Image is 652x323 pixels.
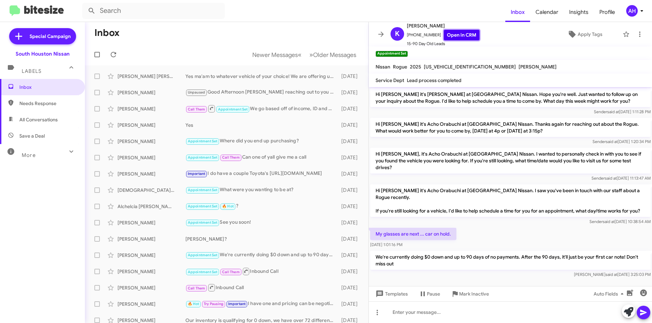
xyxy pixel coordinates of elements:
[424,64,516,70] span: [US_VEHICLE_IDENTIFICATION_NUMBER]
[370,148,651,174] p: Hi [PERSON_NAME], it's Acho Orabuchi at [GEOGRAPHIC_DATA] Nissan. I wanted to personally check in...
[252,51,298,59] span: Newer Messages
[117,138,185,145] div: [PERSON_NAME]
[94,27,120,38] h1: Inbox
[185,88,338,96] div: Good Afternoon [PERSON_NAME] reaching out to you I hope your mother is feeling better! Are you av...
[204,302,223,306] span: Try Pausing
[338,105,363,112] div: [DATE]
[117,105,185,112] div: [PERSON_NAME]
[393,64,407,70] span: Rogue
[370,242,402,247] span: [DATE] 1:01:16 PM
[185,186,338,194] div: What were you wanting to be at?
[188,155,218,160] span: Appointment Set
[185,122,338,128] div: Yes
[16,51,70,57] div: South Houston Nissan
[117,154,185,161] div: [PERSON_NAME]
[588,288,632,300] button: Auto Fields
[185,104,338,113] div: We go based off of income, ID and proof of residency
[594,288,626,300] span: Auto Fields
[338,89,363,96] div: [DATE]
[376,64,390,70] span: Nissan
[185,267,338,276] div: Inbound Call
[427,288,440,300] span: Pause
[188,107,205,112] span: Call Them
[338,219,363,226] div: [DATE]
[607,109,619,114] span: said at
[338,252,363,259] div: [DATE]
[338,284,363,291] div: [DATE]
[338,203,363,210] div: [DATE]
[605,272,617,277] span: said at
[338,301,363,307] div: [DATE]
[188,188,218,192] span: Appointment Set
[249,48,360,62] nav: Page navigation example
[407,77,461,83] span: Lead process completed
[594,109,651,114] span: Sender [DATE] 1:11:28 PM
[185,137,338,145] div: Where did you end up purchasing?
[338,122,363,128] div: [DATE]
[374,288,408,300] span: Templates
[298,51,302,59] span: «
[188,171,205,176] span: Important
[185,236,338,242] div: [PERSON_NAME]?
[19,100,77,107] span: Needs Response
[188,270,218,274] span: Appointment Set
[592,176,651,181] span: Sender [DATE] 11:13:47 AM
[117,301,185,307] div: [PERSON_NAME]
[594,2,620,22] span: Profile
[19,116,58,123] span: All Conversations
[407,22,479,30] span: [PERSON_NAME]
[222,270,240,274] span: Call Them
[185,283,338,292] div: Inbound Call
[550,28,619,40] button: Apply Tags
[369,288,413,300] button: Templates
[188,220,218,225] span: Appointment Set
[117,170,185,177] div: [PERSON_NAME]
[185,170,338,178] div: I do have a couple Toyota's [URL][DOMAIN_NAME]
[444,30,479,40] a: Open in CRM
[185,202,338,210] div: ?
[505,2,530,22] span: Inbox
[185,300,338,308] div: I have one and pricing can be negotiated
[185,73,338,80] div: Yes ma'am to whatever vehicle of your choice! We are offering up to 3500 over market value for al...
[338,268,363,275] div: [DATE]
[185,251,338,259] div: We're currently doing $0 down and up to 90 days of no payments. After the 90 days, it'll just be ...
[9,28,76,44] a: Special Campaign
[376,77,404,83] span: Service Dept
[117,268,185,275] div: [PERSON_NAME]
[603,219,615,224] span: said at
[564,2,594,22] span: Insights
[185,154,338,161] div: Can one of yall give me a call
[370,118,651,137] p: Hi [PERSON_NAME] it's Acho Orabuchi at [GEOGRAPHIC_DATA] Nissan. Thanks again for reaching out ab...
[188,90,205,95] span: Unpaused
[606,139,618,144] span: said at
[370,228,456,240] p: My glasses are next ... car on hold.
[188,302,199,306] span: 🔥 Hot
[410,64,421,70] span: 2025
[338,236,363,242] div: [DATE]
[222,155,240,160] span: Call Them
[626,5,638,17] div: AH
[413,288,446,300] button: Pause
[218,107,248,112] span: Appointment Set
[574,272,651,277] span: [PERSON_NAME] [DATE] 3:25:03 PM
[376,51,408,57] small: Appointment Set
[188,253,218,257] span: Appointment Set
[309,51,313,59] span: »
[117,284,185,291] div: [PERSON_NAME]
[370,88,651,107] p: Hi [PERSON_NAME] it's [PERSON_NAME] at [GEOGRAPHIC_DATA] Nissan. Hope you're well. Just wanted to...
[117,252,185,259] div: [PERSON_NAME]
[185,219,338,226] div: See you soon!
[338,138,363,145] div: [DATE]
[338,154,363,161] div: [DATE]
[459,288,489,300] span: Mark Inactive
[407,40,479,47] span: 15-90 Day Old Leads
[530,2,564,22] span: Calendar
[22,68,41,74] span: Labels
[117,203,185,210] div: Alchelcia [PERSON_NAME]
[22,152,36,158] span: More
[228,302,246,306] span: Important
[117,236,185,242] div: [PERSON_NAME]
[305,48,360,62] button: Next
[593,139,651,144] span: Sender [DATE] 1:20:34 PM
[19,133,45,139] span: Save a Deal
